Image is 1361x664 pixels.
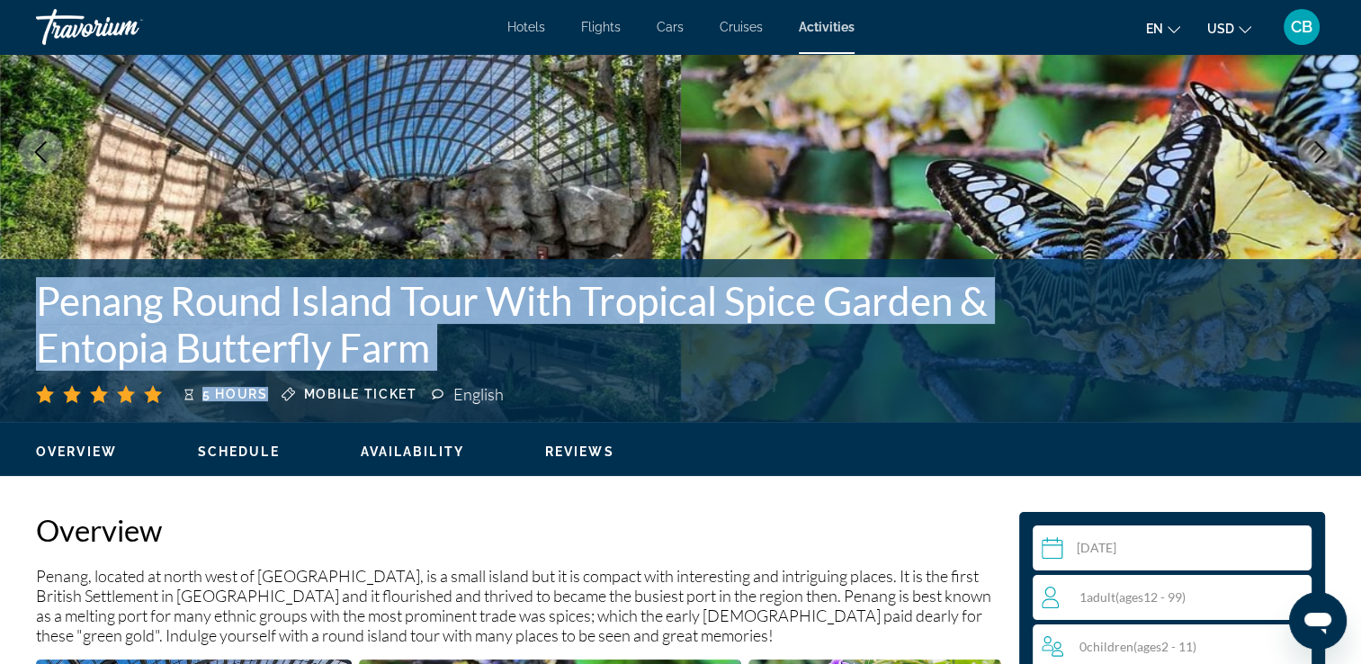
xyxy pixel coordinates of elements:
[1115,589,1186,605] span: ( 12 - 99)
[720,20,763,34] a: Cruises
[18,130,63,175] button: Previous image
[36,512,1001,548] h2: Overview
[581,20,621,34] a: Flights
[799,20,855,34] a: Activities
[1291,18,1312,36] span: CB
[1087,589,1115,605] span: Adult
[198,444,280,460] button: Schedule
[1133,639,1196,654] span: ( 2 - 11)
[1278,8,1325,46] button: User Menu
[1137,639,1161,654] span: ages
[657,20,684,34] a: Cars
[304,387,417,401] span: Mobile ticket
[545,444,614,459] span: Reviews
[1207,22,1234,36] span: USD
[1289,592,1347,650] iframe: Button to launch messaging window
[453,384,508,404] div: English
[1079,589,1186,605] span: 1
[36,444,117,459] span: Overview
[1087,639,1133,654] span: Children
[36,277,1037,371] h1: Penang Round Island Tour With Tropical Spice Garden & Entopia Butterfly Farm
[36,444,117,460] button: Overview
[202,387,268,401] span: 5 hours
[1207,15,1251,41] button: Change currency
[1146,22,1163,36] span: en
[545,444,614,460] button: Reviews
[361,444,464,459] span: Availability
[198,444,280,459] span: Schedule
[36,566,1001,645] p: Penang, located at north west of [GEOGRAPHIC_DATA], is a small island but it is compact with inte...
[1119,589,1143,605] span: ages
[1079,639,1196,654] span: 0
[361,444,464,460] button: Availability
[1146,15,1180,41] button: Change language
[507,20,545,34] a: Hotels
[1298,130,1343,175] button: Next image
[36,4,216,50] a: Travorium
